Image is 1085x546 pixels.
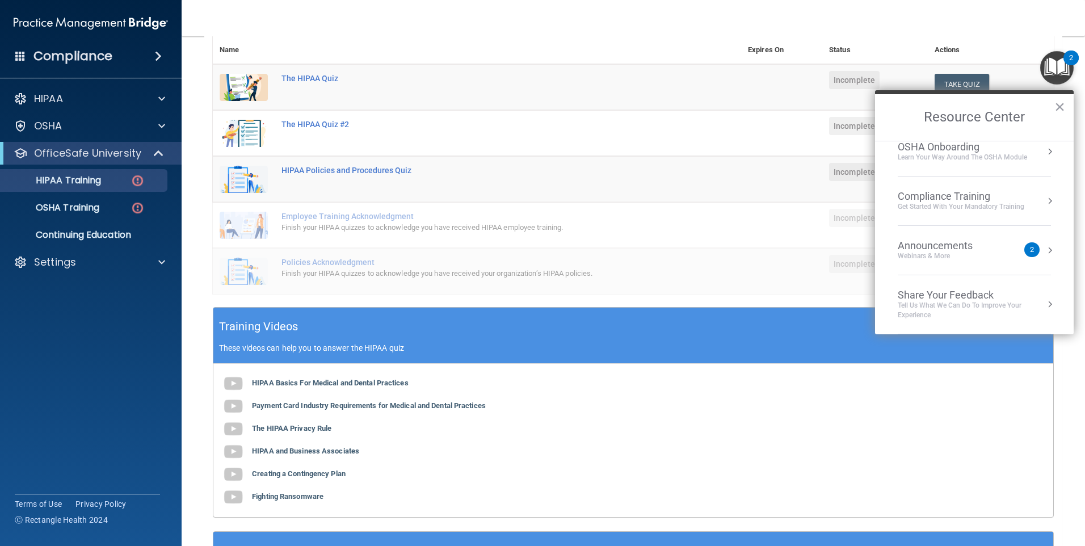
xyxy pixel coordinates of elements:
[898,153,1027,162] div: Learn your way around the OSHA module
[14,12,168,35] img: PMB logo
[281,120,684,129] div: The HIPAA Quiz #2
[222,463,245,486] img: gray_youtube_icon.38fcd6cc.png
[898,251,995,261] div: Webinars & More
[935,74,989,95] button: Take Quiz
[252,492,323,501] b: Fighting Ransomware
[1040,51,1074,85] button: Open Resource Center, 2 new notifications
[75,498,127,510] a: Privacy Policy
[898,301,1051,320] div: Tell Us What We Can Do to Improve Your Experience
[34,119,62,133] p: OSHA
[898,240,995,252] div: Announcements
[1069,58,1073,73] div: 2
[281,74,684,83] div: The HIPAA Quiz
[889,465,1071,511] iframe: Drift Widget Chat Controller
[281,166,684,175] div: HIPAA Policies and Procedures Quiz
[7,229,162,241] p: Continuing Education
[222,440,245,463] img: gray_youtube_icon.38fcd6cc.png
[281,258,684,267] div: Policies Acknowledgment
[898,141,1027,153] div: OSHA Onboarding
[875,94,1074,141] h2: Resource Center
[219,317,298,337] h5: Training Videos
[829,163,880,181] span: Incomplete
[252,424,331,432] b: The HIPAA Privacy Rule
[222,395,245,418] img: gray_youtube_icon.38fcd6cc.png
[7,202,99,213] p: OSHA Training
[928,36,1054,64] th: Actions
[34,146,141,160] p: OfficeSafe University
[14,146,165,160] a: OfficeSafe University
[822,36,928,64] th: Status
[829,255,880,273] span: Incomplete
[898,202,1024,212] div: Get Started with your mandatory training
[14,92,165,106] a: HIPAA
[131,174,145,188] img: danger-circle.6113f641.png
[33,48,112,64] h4: Compliance
[14,255,165,269] a: Settings
[898,289,1051,301] div: Share Your Feedback
[14,119,165,133] a: OSHA
[281,267,684,280] div: Finish your HIPAA quizzes to acknowledge you have received your organization’s HIPAA policies.
[829,117,880,135] span: Incomplete
[252,379,409,387] b: HIPAA Basics For Medical and Dental Practices
[281,221,684,234] div: Finish your HIPAA quizzes to acknowledge you have received HIPAA employee training.
[15,514,108,526] span: Ⓒ Rectangle Health 2024
[131,201,145,215] img: danger-circle.6113f641.png
[15,498,62,510] a: Terms of Use
[219,343,1048,352] p: These videos can help you to answer the HIPAA quiz
[34,255,76,269] p: Settings
[222,486,245,509] img: gray_youtube_icon.38fcd6cc.png
[252,401,486,410] b: Payment Card Industry Requirements for Medical and Dental Practices
[252,447,359,455] b: HIPAA and Business Associates
[34,92,63,106] p: HIPAA
[875,90,1074,334] div: Resource Center
[898,190,1024,203] div: Compliance Training
[7,175,101,186] p: HIPAA Training
[222,418,245,440] img: gray_youtube_icon.38fcd6cc.png
[222,372,245,395] img: gray_youtube_icon.38fcd6cc.png
[213,36,275,64] th: Name
[281,212,684,221] div: Employee Training Acknowledgment
[252,469,346,478] b: Creating a Contingency Plan
[829,71,880,89] span: Incomplete
[829,209,880,227] span: Incomplete
[741,36,822,64] th: Expires On
[1054,98,1065,116] button: Close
